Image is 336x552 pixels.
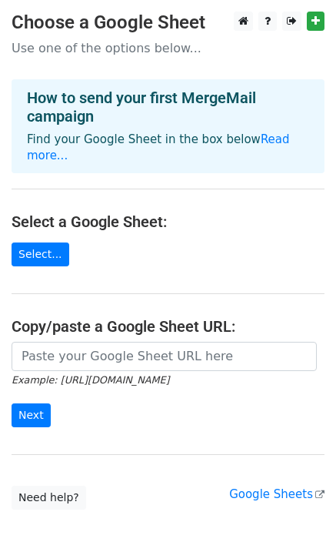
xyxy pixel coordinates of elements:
[12,212,324,231] h4: Select a Google Sheet:
[12,403,51,427] input: Next
[12,342,317,371] input: Paste your Google Sheet URL here
[12,486,86,510] a: Need help?
[12,243,69,266] a: Select...
[12,12,324,34] h3: Choose a Google Sheet
[27,132,290,162] a: Read more...
[27,132,309,164] p: Find your Google Sheet in the box below
[12,317,324,336] h4: Copy/paste a Google Sheet URL:
[12,374,169,386] small: Example: [URL][DOMAIN_NAME]
[27,89,309,125] h4: How to send your first MergeMail campaign
[229,487,324,501] a: Google Sheets
[12,40,324,56] p: Use one of the options below...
